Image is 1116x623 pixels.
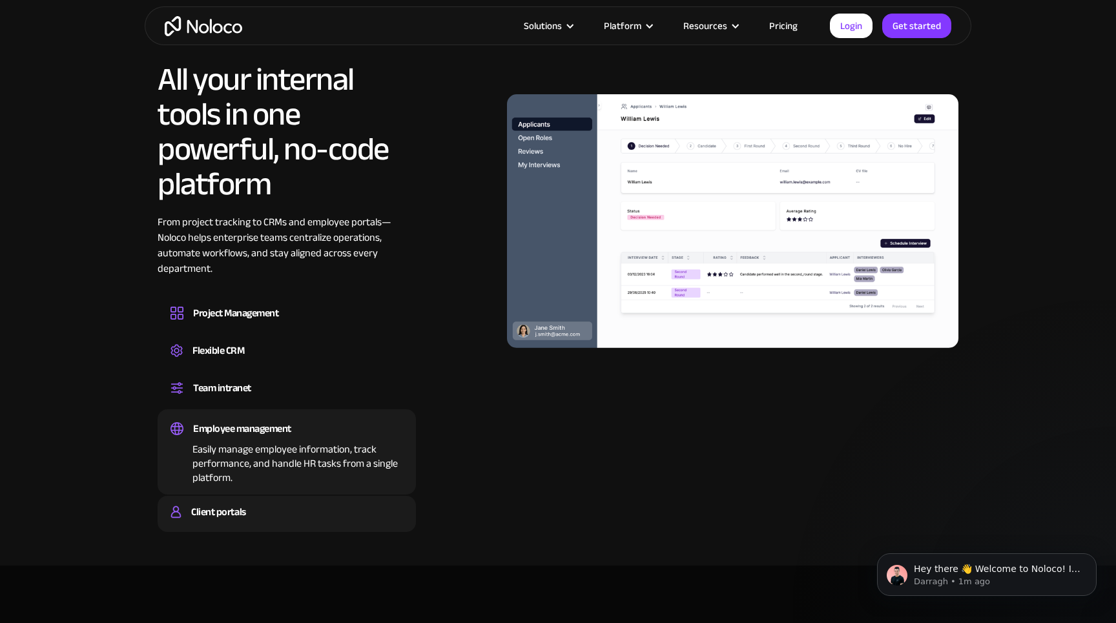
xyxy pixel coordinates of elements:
a: home [165,16,242,36]
div: Platform [588,17,667,34]
div: Team intranet [193,378,251,398]
div: Flexible CRM [192,341,244,360]
div: Build a secure, fully-branded, and personalized client portal that lets your customers self-serve. [170,522,403,526]
div: Create a custom CRM that you can adapt to your business’s needs, centralize your workflows, and m... [170,360,403,364]
div: Design custom project management tools to speed up workflows, track progress, and optimize your t... [170,323,403,327]
div: Set up a central space for your team to collaborate, share information, and stay up to date on co... [170,398,403,402]
div: Solutions [508,17,588,34]
div: Solutions [524,17,562,34]
iframe: Intercom notifications message [858,526,1116,617]
div: Employee management [193,419,291,438]
a: Login [830,14,873,38]
div: Resources [667,17,753,34]
a: Pricing [753,17,814,34]
a: Get started [882,14,951,38]
div: Client portals [191,502,245,522]
div: Project Management [193,303,278,323]
h2: All your internal tools in one powerful, no-code platform [158,62,416,201]
div: Platform [604,17,641,34]
div: From project tracking to CRMs and employee portals—Noloco helps enterprise teams centralize opera... [158,214,416,296]
div: Easily manage employee information, track performance, and handle HR tasks from a single platform. [170,438,403,485]
div: Resources [683,17,727,34]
